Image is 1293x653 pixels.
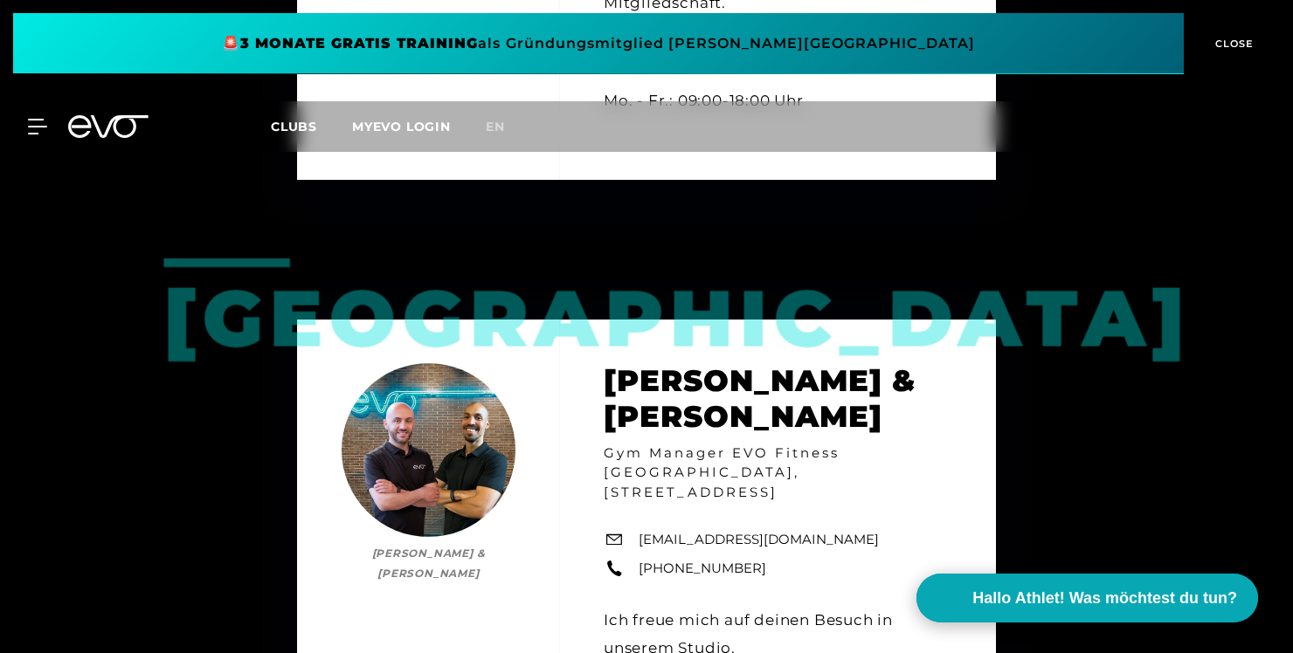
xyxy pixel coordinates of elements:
[352,119,451,134] a: MYEVO LOGIN
[486,119,505,134] span: en
[271,119,317,134] span: Clubs
[916,574,1258,622] button: Hallo Athlet! Was möchtest du tun?
[639,559,766,579] a: [PHONE_NUMBER]
[1211,36,1254,52] span: CLOSE
[486,117,526,137] a: en
[271,118,352,134] a: Clubs
[972,587,1237,610] span: Hallo Athlet! Was möchtest du tun?
[639,530,879,550] a: [EMAIL_ADDRESS][DOMAIN_NAME]
[1184,13,1280,74] button: CLOSE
